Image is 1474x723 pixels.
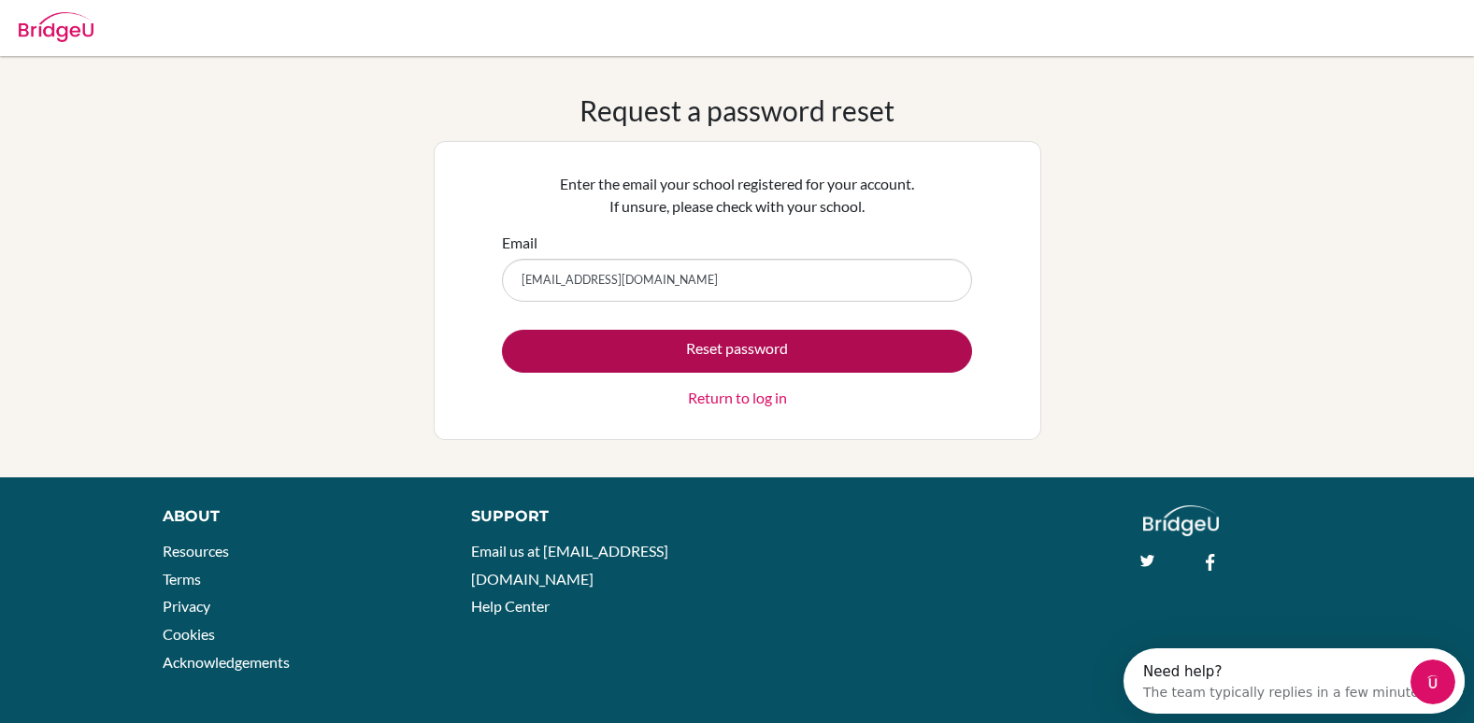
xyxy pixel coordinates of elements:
h1: Request a password reset [580,93,894,127]
img: logo_white@2x-f4f0deed5e89b7ecb1c2cc34c3e3d731f90f0f143d5ea2071677605dd97b5244.png [1143,505,1219,536]
label: Email [502,232,537,254]
a: Resources [163,542,229,560]
div: Need help? [20,16,307,31]
div: About [163,505,429,528]
div: The team typically replies in a few minutes. [20,31,307,50]
iframe: Intercom live chat [1410,659,1455,704]
a: Privacy [163,597,210,615]
p: Enter the email your school registered for your account. If unsure, please check with your school. [502,173,972,218]
a: Acknowledgements [163,653,290,671]
iframe: Intercom live chat discovery launcher [1123,648,1465,714]
a: Return to log in [688,387,787,409]
div: Support [471,505,718,528]
img: Bridge-U [19,12,93,42]
div: Open Intercom Messenger [7,7,362,59]
a: Email us at [EMAIL_ADDRESS][DOMAIN_NAME] [471,542,668,588]
a: Terms [163,570,201,588]
a: Cookies [163,625,215,643]
button: Reset password [502,330,972,373]
a: Help Center [471,597,550,615]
